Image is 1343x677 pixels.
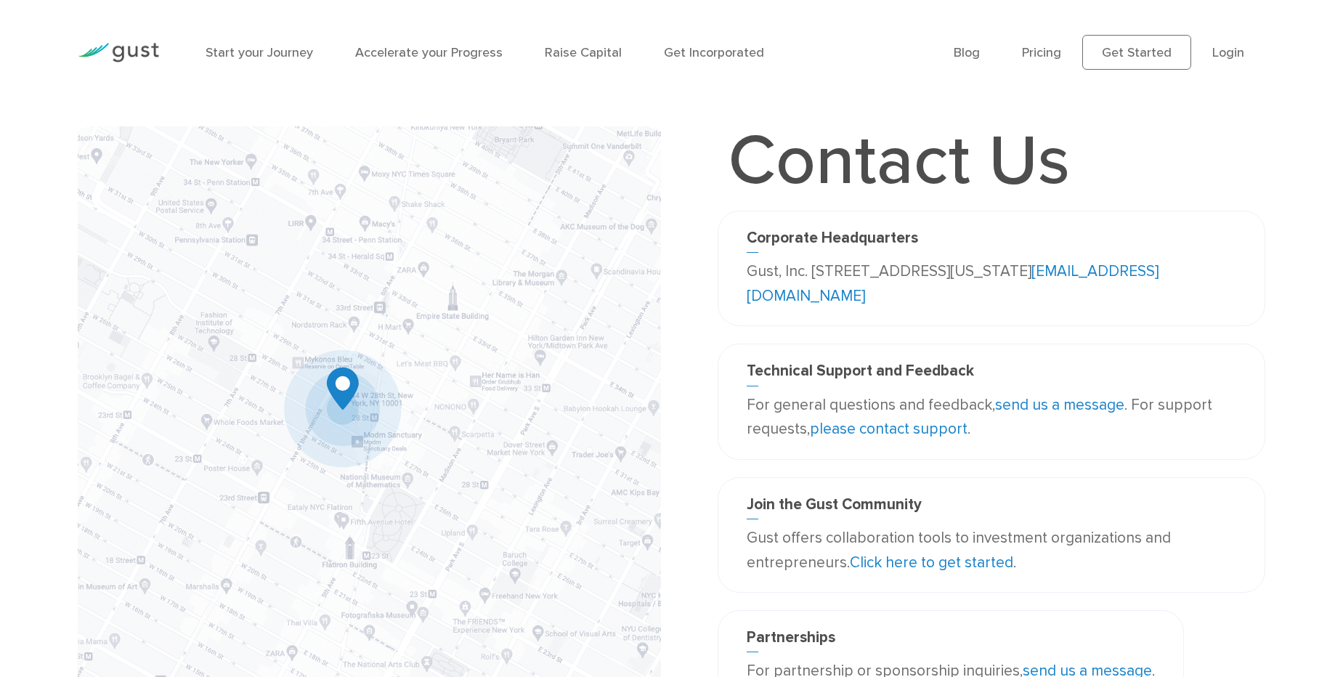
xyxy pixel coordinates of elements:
[747,393,1236,442] p: For general questions and feedback, . For support requests, .
[664,45,764,60] a: Get Incorporated
[747,259,1236,308] p: Gust, Inc. [STREET_ADDRESS][US_STATE]
[850,554,1013,572] a: Click here to get started
[355,45,503,60] a: Accelerate your Progress
[206,45,313,60] a: Start your Journey
[718,126,1081,196] h1: Contact Us
[747,628,1155,652] h3: Partnerships
[747,262,1159,305] a: [EMAIL_ADDRESS][DOMAIN_NAME]
[1022,45,1061,60] a: Pricing
[78,43,159,62] img: Gust Logo
[1082,35,1191,70] a: Get Started
[747,229,1236,253] h3: Corporate Headquarters
[747,495,1236,519] h3: Join the Gust Community
[747,526,1236,575] p: Gust offers collaboration tools to investment organizations and entrepreneurs. .
[545,45,622,60] a: Raise Capital
[954,45,980,60] a: Blog
[747,362,1236,386] h3: Technical Support and Feedback
[1212,45,1244,60] a: Login
[810,420,967,438] a: please contact support
[995,396,1124,414] a: send us a message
